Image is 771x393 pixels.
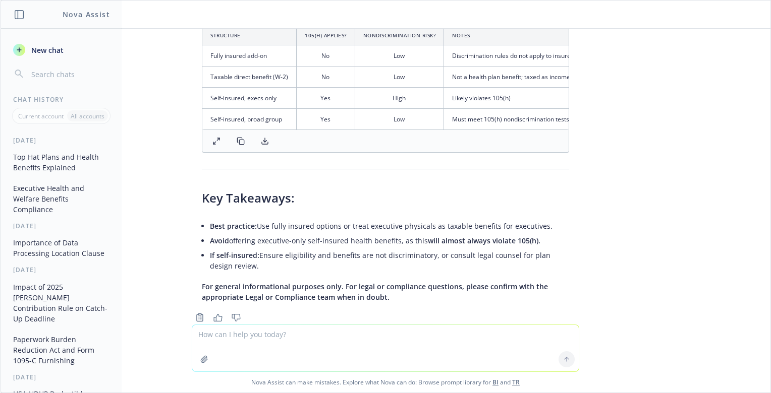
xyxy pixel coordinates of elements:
[9,331,114,369] button: Paperwork Burden Reduction Act and Form 1095-C Furnishing
[18,112,64,120] p: Current account
[202,109,297,130] td: Self-insured, broad group
[210,219,569,233] li: Use fully insured options or treat executive physicals as taxable benefits for executives.
[9,41,114,59] button: New chat
[202,282,548,302] span: For general informational purposes only. For legal or compliance questions, please confirm with t...
[9,149,114,176] button: Top Hat Plans and Health Benefits Explained
[1,373,122,381] div: [DATE]
[202,88,297,109] td: Self-insured, execs only
[444,45,599,66] td: Discrimination rules do not apply to insured plans
[492,378,499,386] a: BI
[210,233,569,248] li: offering executive-only self-insured health benefits, as this
[9,279,114,327] button: Impact of 2025 [PERSON_NAME] Contribution Rule on Catch-Up Deadline
[29,67,109,81] input: Search chats
[1,266,122,274] div: [DATE]
[71,112,104,120] p: All accounts
[297,88,355,109] td: Yes
[1,222,122,230] div: [DATE]
[512,378,520,386] a: TR
[29,45,64,55] span: New chat
[444,67,599,88] td: Not a health plan benefit; taxed as income
[355,45,444,66] td: Low
[355,26,444,45] th: Nondiscrimination Risk?
[210,248,569,273] li: Ensure eligibility and benefits are not discriminatory, or consult legal counsel for plan design ...
[297,26,355,45] th: 105(h) Applies?
[428,236,540,245] span: will almost always violate 105(h).
[297,109,355,130] td: Yes
[202,45,297,66] td: Fully insured add-on
[210,236,229,245] span: Avoid
[297,67,355,88] td: No
[210,250,259,260] span: If self-insured:
[1,136,122,145] div: [DATE]
[63,9,110,20] h1: Nova Assist
[444,26,599,45] th: Notes
[1,95,122,104] div: Chat History
[202,67,297,88] td: Taxable direct benefit (W-2)
[202,189,295,206] span: Key Takeaways:
[202,26,297,45] th: Structure
[5,372,766,392] span: Nova Assist can make mistakes. Explore what Nova can do: Browse prompt library for and
[444,88,599,109] td: Likely violates 105(h)
[195,313,204,322] svg: Copy to clipboard
[355,67,444,88] td: Low
[228,310,244,324] button: Thumbs down
[355,109,444,130] td: Low
[444,109,599,130] td: Must meet 105(h) nondiscrimination tests
[9,234,114,261] button: Importance of Data Processing Location Clause
[9,180,114,218] button: Executive Health and Welfare Benefits Compliance
[355,88,444,109] td: High
[210,221,257,231] span: Best practice:
[297,45,355,66] td: No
